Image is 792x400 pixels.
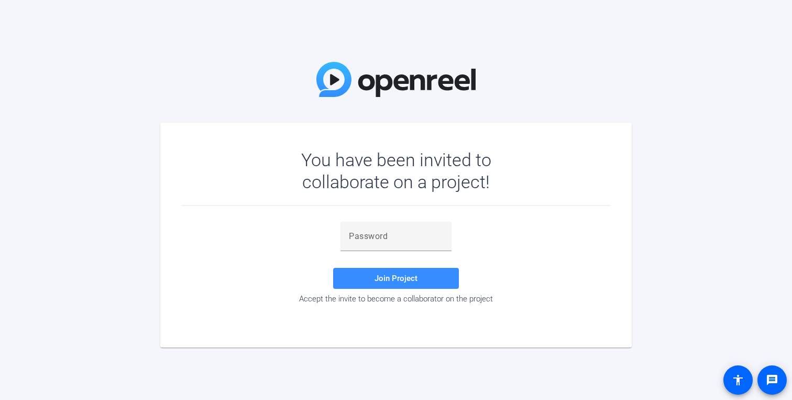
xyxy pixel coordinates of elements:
[732,374,744,386] mat-icon: accessibility
[181,294,611,304] div: Accept the invite to become a collaborator on the project
[333,268,459,289] button: Join Project
[375,274,417,283] span: Join Project
[271,149,522,193] div: You have been invited to collaborate on a project!
[766,374,778,386] mat-icon: message
[316,62,476,97] img: OpenReel Logo
[349,230,443,243] input: Password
